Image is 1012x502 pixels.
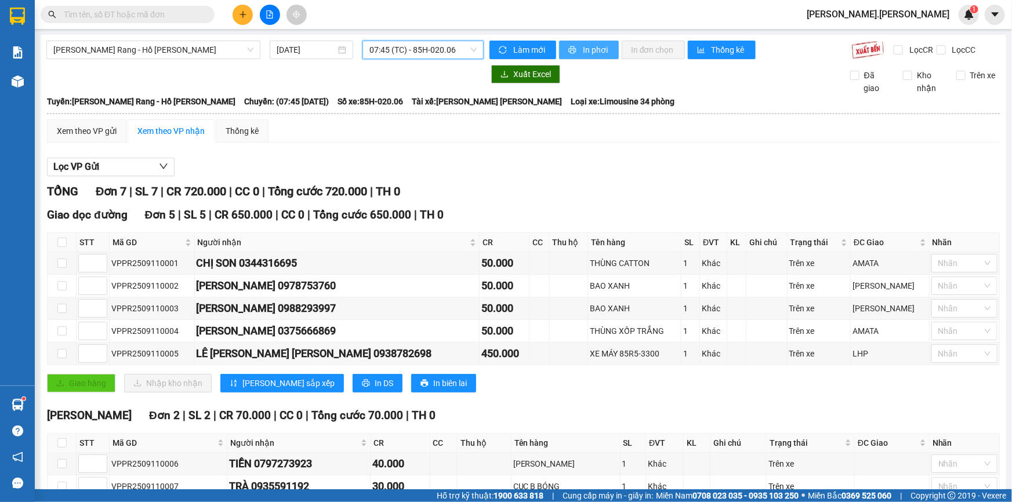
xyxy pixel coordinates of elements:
[854,236,917,249] span: ĐC Giao
[110,320,195,343] td: VPPR2509110004
[375,377,393,390] span: In DS
[149,409,180,422] span: Đơn 2
[137,125,205,137] div: Xem theo VP nhận
[280,409,303,422] span: CC 0
[12,425,23,436] span: question-circle
[768,457,853,470] div: Trên xe
[550,233,589,252] th: Thu hộ
[64,8,201,21] input: Tìm tên, số ĐT hoặc mã đơn
[789,257,849,270] div: Trên xe
[286,5,307,25] button: aim
[145,208,176,221] span: Đơn 5
[77,434,110,453] th: STT
[458,434,511,453] th: Thu hộ
[213,409,216,422] span: |
[307,208,310,221] span: |
[700,233,727,252] th: ĐVT
[244,95,329,108] span: Chuyến: (07:45 [DATE])
[853,347,927,360] div: LHP
[990,9,1000,20] span: caret-down
[692,491,799,500] strong: 0708 023 035 - 0935 103 250
[590,279,679,292] div: BAO XANH
[113,436,215,449] span: Mã GD
[111,302,193,315] div: VPPR2509110003
[230,379,238,388] span: sort-ascending
[481,255,527,271] div: 50.000
[198,236,468,249] span: Người nhận
[281,208,304,221] span: CC 0
[12,46,24,59] img: solution-icon
[727,233,746,252] th: KL
[311,409,403,422] span: Tổng cước 70.000
[111,279,193,292] div: VPPR2509110002
[47,184,78,198] span: TỔNG
[590,325,679,337] div: THÙNG XỐP TRẮNG
[513,68,551,81] span: Xuất Excel
[933,436,996,449] div: Nhãn
[768,480,853,493] div: Trên xe
[277,43,336,56] input: 11/09/2025
[414,208,417,221] span: |
[113,236,183,249] span: Mã GD
[306,409,309,422] span: |
[48,10,56,19] span: search
[362,379,370,388] span: printer
[313,208,411,221] span: Tổng cước 650.000
[12,75,24,88] img: warehouse-icon
[372,456,427,472] div: 40.000
[684,434,710,453] th: KL
[226,125,259,137] div: Thống kê
[853,279,927,292] div: [PERSON_NAME]
[159,162,168,171] span: down
[559,41,619,59] button: printerIn phơi
[110,453,227,475] td: VPPR2509110006
[239,10,247,19] span: plus
[683,279,698,292] div: 1
[411,374,476,392] button: printerIn biên lai
[512,434,621,453] th: Tên hàng
[274,409,277,422] span: |
[622,41,685,59] button: In đơn chọn
[111,325,193,337] div: VPPR2509110004
[437,489,543,502] span: Hỗ trợ kỹ thuật:
[111,347,193,360] div: VPPR2509110005
[262,184,265,198] span: |
[229,456,368,472] div: TIỀN 0797273923
[859,69,894,94] span: Đã giao
[197,345,478,362] div: LÊ [PERSON_NAME] [PERSON_NAME] 0938782698
[124,374,212,392] button: downloadNhập kho nhận
[912,69,947,94] span: Kho nhận
[702,302,725,315] div: Khác
[275,208,278,221] span: |
[683,302,698,315] div: 1
[688,41,756,59] button: bar-chartThống kê
[853,325,927,337] div: AMATA
[229,478,368,494] div: TRÀ 0935591192
[110,475,227,498] td: VPPR2509110007
[183,409,186,422] span: |
[369,41,477,59] span: 07:45 (TC) - 85H-020.06
[22,397,26,401] sup: 1
[188,409,211,422] span: SL 2
[622,457,644,470] div: 1
[646,434,684,453] th: ĐVT
[376,184,400,198] span: TH 0
[430,434,458,453] th: CC
[948,492,956,500] span: copyright
[571,95,674,108] span: Loại xe: Limousine 34 phòng
[57,125,117,137] div: Xem theo VP gửi
[242,377,335,390] span: [PERSON_NAME] sắp xếp
[697,46,707,55] span: bar-chart
[135,184,158,198] span: SL 7
[12,478,23,489] span: message
[648,457,681,470] div: Khác
[563,489,653,502] span: Cung cấp máy in - giấy in:
[184,208,206,221] span: SL 5
[933,236,996,249] div: Nhãn
[353,374,402,392] button: printerIn DS
[166,184,226,198] span: CR 720.000
[985,5,1005,25] button: caret-down
[215,208,273,221] span: CR 650.000
[513,457,618,470] div: [PERSON_NAME]
[588,233,681,252] th: Tên hàng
